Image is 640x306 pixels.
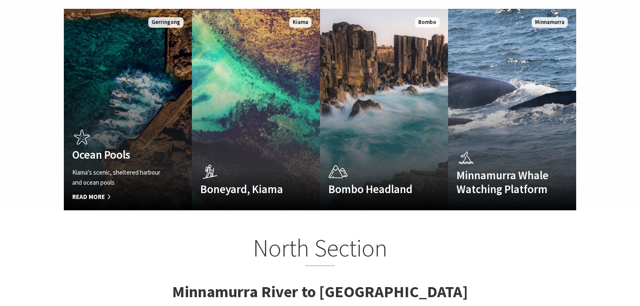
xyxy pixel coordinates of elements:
[72,192,164,202] span: Read More
[172,282,468,301] strong: Minnamurra River to [GEOGRAPHIC_DATA]
[289,17,312,28] span: Kiama
[148,17,184,28] span: Gerringong
[155,233,485,266] h2: North Section
[532,17,568,28] span: Minnamurra
[320,9,448,210] a: Bombo Headland Bombo
[192,9,320,210] a: Boneyard, Kiama Kiama
[200,182,292,196] h4: Boneyard, Kiama
[328,182,420,196] h4: Bombo Headland
[456,168,548,196] h4: Minnamurra Whale Watching Platform
[72,148,164,161] h4: Ocean Pools
[448,9,576,210] a: Minnamurra Whale Watching Platform Minnamurra
[72,167,164,188] p: Kiama's scenic, sheltered harbour and ocean pools
[64,9,192,210] a: Ocean Pools Kiama's scenic, sheltered harbour and ocean pools Read More Gerringong
[415,17,440,28] span: Bombo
